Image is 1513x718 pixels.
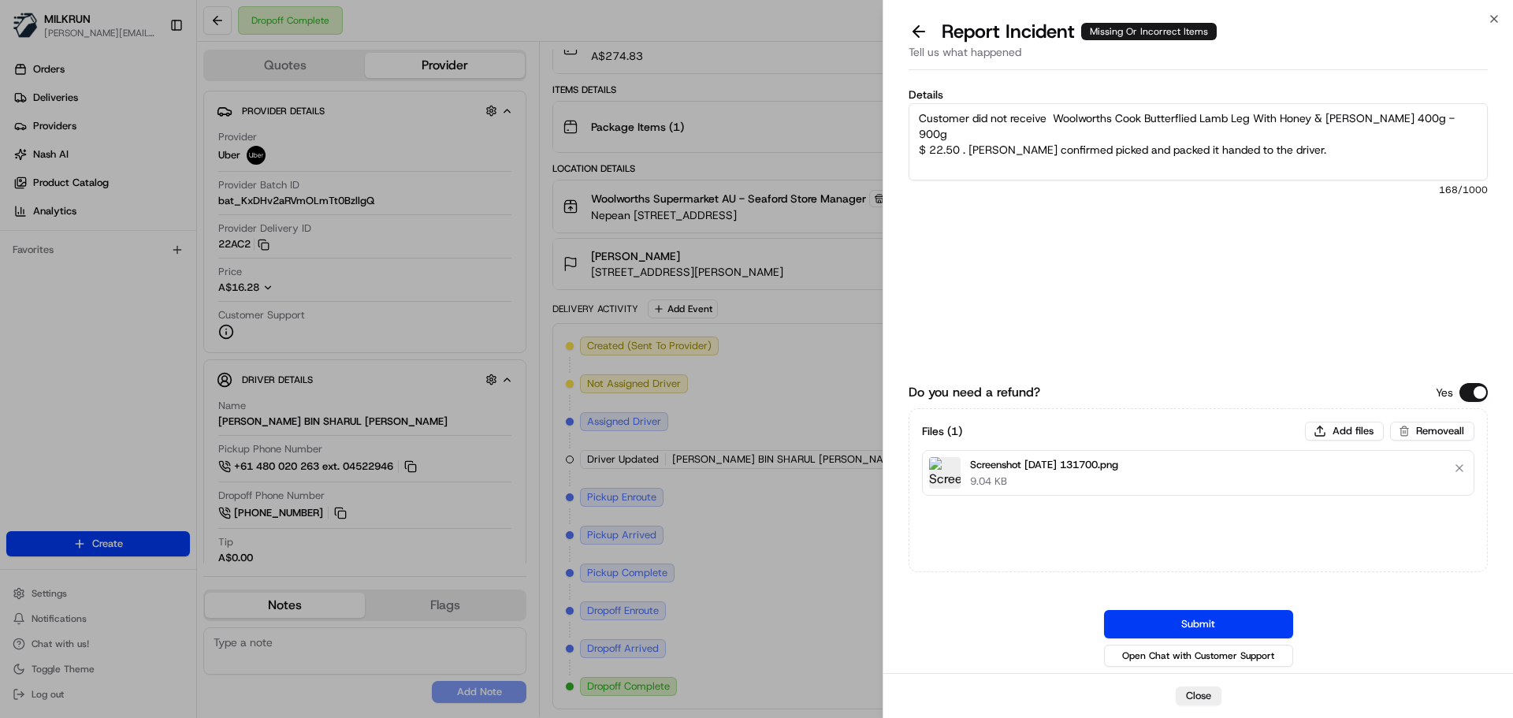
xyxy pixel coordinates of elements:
[970,474,1118,489] p: 9.04 KB
[909,44,1488,70] div: Tell us what happened
[1305,422,1384,441] button: Add files
[942,19,1217,44] p: Report Incident
[1448,457,1470,479] button: Remove file
[1104,610,1293,638] button: Submit
[929,457,961,489] img: Screenshot 2025-08-24 131700.png
[909,103,1488,180] textarea: Customer did not receive Woolworths Cook Butterflied Lamb Leg With Honey & [PERSON_NAME] 400g - 9...
[909,383,1040,402] label: Do you need a refund?
[909,89,1488,100] label: Details
[1176,686,1221,705] button: Close
[922,423,962,439] h3: Files ( 1 )
[1104,645,1293,667] button: Open Chat with Customer Support
[909,184,1488,196] span: 168 /1000
[1081,23,1217,40] div: Missing Or Incorrect Items
[970,457,1118,473] p: Screenshot [DATE] 131700.png
[1436,385,1453,400] p: Yes
[1390,422,1474,441] button: Removeall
